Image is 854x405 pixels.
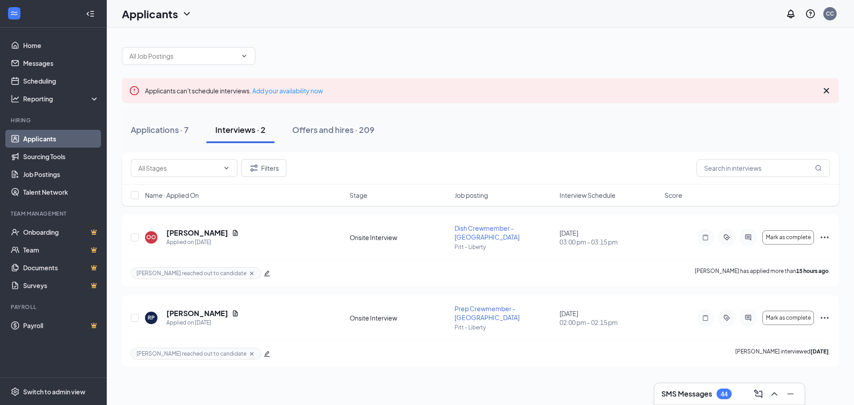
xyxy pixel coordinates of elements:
[146,233,156,241] div: OO
[819,232,830,243] svg: Ellipses
[137,269,246,277] span: [PERSON_NAME] reached out to candidate
[721,234,732,241] svg: ActiveTag
[810,348,829,355] b: [DATE]
[23,387,85,396] div: Switch to admin view
[766,315,811,321] span: Mark as complete
[11,303,97,311] div: Payroll
[215,124,266,135] div: Interviews · 2
[145,191,199,200] span: Name · Applied On
[252,87,323,95] a: Add your availability now
[11,116,97,124] div: Hiring
[23,54,99,72] a: Messages
[819,313,830,323] svg: Ellipses
[166,309,228,318] h5: [PERSON_NAME]
[805,8,816,19] svg: QuestionInfo
[560,191,616,200] span: Interview Schedule
[350,233,449,242] div: Onsite Interview
[11,387,20,396] svg: Settings
[826,10,834,17] div: CC
[753,389,764,399] svg: ComposeMessage
[23,259,99,277] a: DocumentsCrown
[455,324,554,331] p: Pitt - Liberty
[762,311,814,325] button: Mark as complete
[455,305,520,321] span: Prep Crewmember - [GEOGRAPHIC_DATA]
[767,387,781,401] button: ChevronUp
[11,94,20,103] svg: Analysis
[223,164,230,172] svg: ChevronDown
[783,387,798,401] button: Minimize
[10,9,19,18] svg: WorkstreamLogo
[721,390,728,398] div: 44
[292,124,375,135] div: Offers and hires · 209
[23,148,99,165] a: Sourcing Tools
[350,191,367,200] span: Stage
[751,387,765,401] button: ComposeMessage
[661,389,712,399] h3: SMS Messages
[769,389,780,399] svg: ChevronUp
[232,310,239,317] svg: Document
[166,228,228,238] h5: [PERSON_NAME]
[815,164,822,172] svg: MagnifyingGlass
[137,350,246,357] span: [PERSON_NAME] reached out to candidate
[23,36,99,54] a: Home
[23,94,100,103] div: Reporting
[796,268,829,274] b: 15 hours ago
[248,350,255,357] svg: Cross
[560,318,659,327] span: 02:00 pm - 02:15 pm
[23,183,99,201] a: Talent Network
[23,241,99,259] a: TeamCrown
[23,277,99,294] a: SurveysCrown
[23,130,99,148] a: Applicants
[455,191,488,200] span: Job posting
[743,314,753,321] svg: ActiveChat
[264,351,270,357] span: edit
[122,6,178,21] h1: Applicants
[129,85,140,96] svg: Error
[249,163,259,173] svg: Filter
[560,237,659,246] span: 03:00 pm - 03:15 pm
[766,234,811,241] span: Mark as complete
[721,314,732,321] svg: ActiveTag
[23,72,99,90] a: Scheduling
[166,318,239,327] div: Applied on [DATE]
[232,229,239,237] svg: Document
[560,229,659,246] div: [DATE]
[560,309,659,327] div: [DATE]
[241,52,248,60] svg: ChevronDown
[665,191,682,200] span: Score
[181,8,192,19] svg: ChevronDown
[264,270,270,277] span: edit
[786,8,796,19] svg: Notifications
[23,165,99,183] a: Job Postings
[700,314,711,321] svg: Note
[131,124,189,135] div: Applications · 7
[455,224,520,241] span: Dish Crewmember - [GEOGRAPHIC_DATA]
[697,159,830,177] input: Search in interviews
[23,317,99,334] a: PayrollCrown
[762,230,814,245] button: Mark as complete
[735,348,830,360] p: [PERSON_NAME] interviewed .
[166,238,239,247] div: Applied on [DATE]
[785,389,796,399] svg: Minimize
[743,234,753,241] svg: ActiveChat
[23,223,99,241] a: OnboardingCrown
[11,210,97,217] div: Team Management
[700,234,711,241] svg: Note
[86,9,95,18] svg: Collapse
[148,314,155,321] div: RP
[248,270,255,277] svg: Cross
[821,85,832,96] svg: Cross
[145,87,323,95] span: Applicants can't schedule interviews.
[455,243,554,251] p: Pitt - Liberty
[350,313,449,322] div: Onsite Interview
[695,267,830,279] p: [PERSON_NAME] has applied more than .
[138,163,219,173] input: All Stages
[241,159,286,177] button: Filter Filters
[129,51,237,61] input: All Job Postings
